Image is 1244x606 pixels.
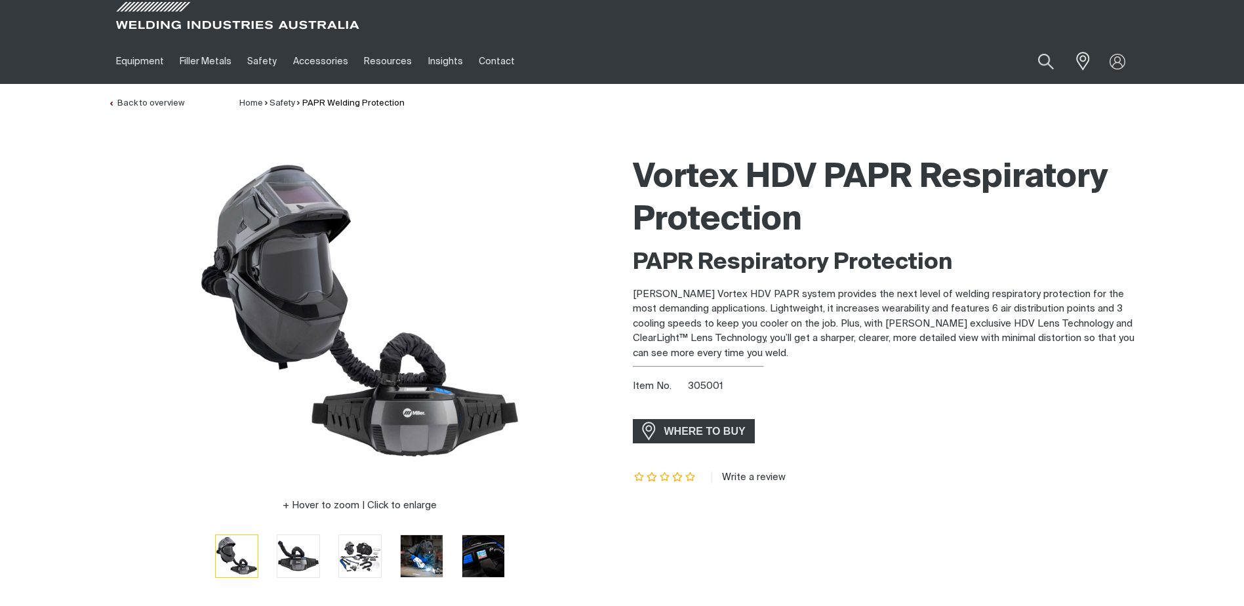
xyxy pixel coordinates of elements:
[1007,46,1068,77] input: Product name or item number...
[633,419,755,443] a: WHERE TO BUY
[239,97,405,110] nav: Breadcrumb
[401,535,443,577] img: Vortex HDV PAPR System
[275,498,445,514] button: Hover to zoom | Click to enlarge
[277,535,320,578] button: Go to slide 2
[656,421,754,442] span: WHERE TO BUY
[239,99,263,108] a: Home
[420,39,470,84] a: Insights
[462,535,504,577] img: Vortex HDV PAPR System
[196,150,524,478] img: Vortex HDV PAPR System
[215,535,258,578] button: Go to slide 1
[633,473,697,482] span: Rating: {0}
[108,39,879,84] nav: Main
[108,39,172,84] a: Equipment
[285,39,356,84] a: Accessories
[338,535,382,578] button: Go to slide 3
[688,381,723,391] span: 305001
[633,157,1136,242] h1: Vortex HDV PAPR Respiratory Protection
[339,535,381,577] img: Vortex HDV PAPR System
[400,535,443,578] button: Go to slide 4
[633,379,686,394] span: Item No.
[239,39,285,84] a: Safety
[216,535,258,577] img: Vortex HDV PAPR System
[302,99,405,108] a: PAPR Welding Protection
[277,535,319,577] img: Vortex HDV PAPR System
[1024,46,1068,77] button: Search products
[356,39,420,84] a: Resources
[471,39,523,84] a: Contact
[633,249,1136,277] h2: PAPR Respiratory Protection
[270,99,295,108] a: Safety
[172,39,239,84] a: Filler Metals
[462,535,505,578] button: Go to slide 5
[712,472,786,483] a: Write a review
[633,287,1136,361] p: [PERSON_NAME] Vortex HDV PAPR system provides the next level of welding respiratory protection fo...
[108,99,184,108] a: Back to overview of PAPR Welding Protection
